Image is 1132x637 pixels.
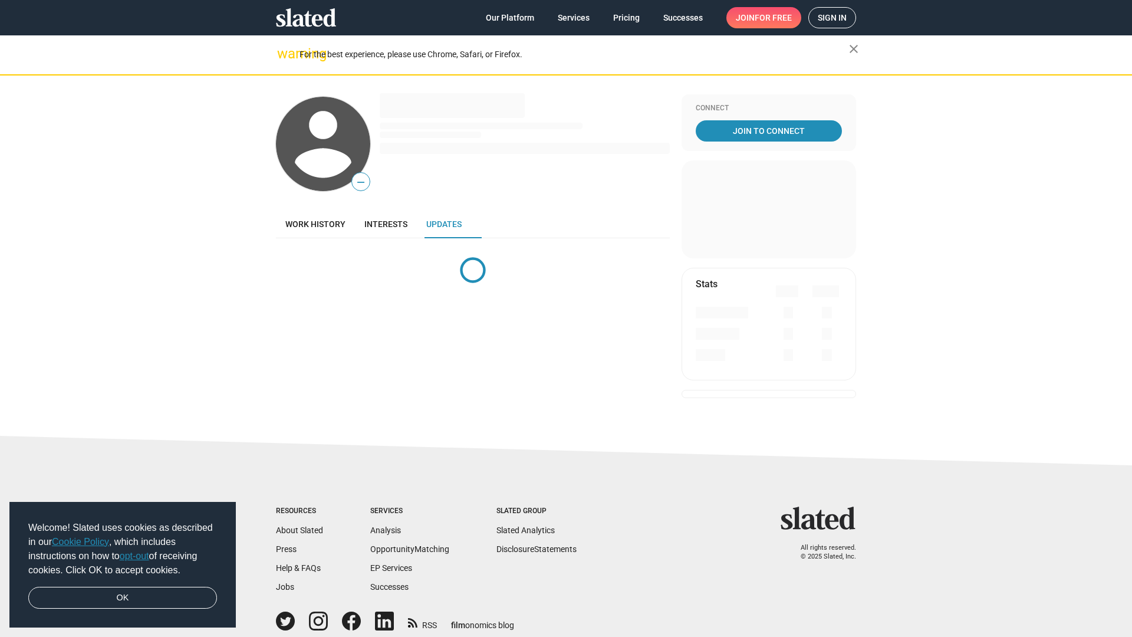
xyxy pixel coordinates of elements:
a: Work history [276,210,355,238]
span: Pricing [613,7,640,28]
span: Successes [663,7,703,28]
a: Help & FAQs [276,563,321,573]
span: Interests [364,219,407,229]
a: Successes [370,582,409,592]
span: Welcome! Slated uses cookies as described in our , which includes instructions on how to of recei... [28,521,217,577]
div: cookieconsent [9,502,236,628]
div: Services [370,507,449,516]
a: Jobs [276,582,294,592]
a: Pricing [604,7,649,28]
a: OpportunityMatching [370,544,449,554]
a: Interests [355,210,417,238]
span: Join [736,7,792,28]
mat-icon: warning [277,47,291,61]
a: Cookie Policy [52,537,109,547]
mat-card-title: Stats [696,278,718,290]
span: film [451,620,465,630]
span: Sign in [818,8,847,28]
div: Slated Group [496,507,577,516]
a: EP Services [370,563,412,573]
a: RSS [408,613,437,631]
p: All rights reserved. © 2025 Slated, Inc. [788,544,856,561]
mat-icon: close [847,42,861,56]
a: Sign in [808,7,856,28]
a: Updates [417,210,471,238]
div: For the best experience, please use Chrome, Safari, or Firefox. [300,47,849,63]
a: dismiss cookie message [28,587,217,609]
span: Updates [426,219,462,229]
div: Resources [276,507,323,516]
a: Join To Connect [696,120,842,142]
a: Analysis [370,526,401,535]
a: Slated Analytics [496,526,555,535]
span: for free [755,7,792,28]
span: Our Platform [486,7,534,28]
a: Our Platform [476,7,544,28]
a: DisclosureStatements [496,544,577,554]
span: — [352,175,370,190]
span: Services [558,7,590,28]
a: filmonomics blog [451,610,514,631]
a: Services [548,7,599,28]
a: opt-out [120,551,149,561]
div: Connect [696,104,842,113]
a: Joinfor free [726,7,801,28]
a: About Slated [276,526,323,535]
a: Successes [654,7,712,28]
span: Join To Connect [698,120,840,142]
a: Press [276,544,297,554]
span: Work history [285,219,345,229]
